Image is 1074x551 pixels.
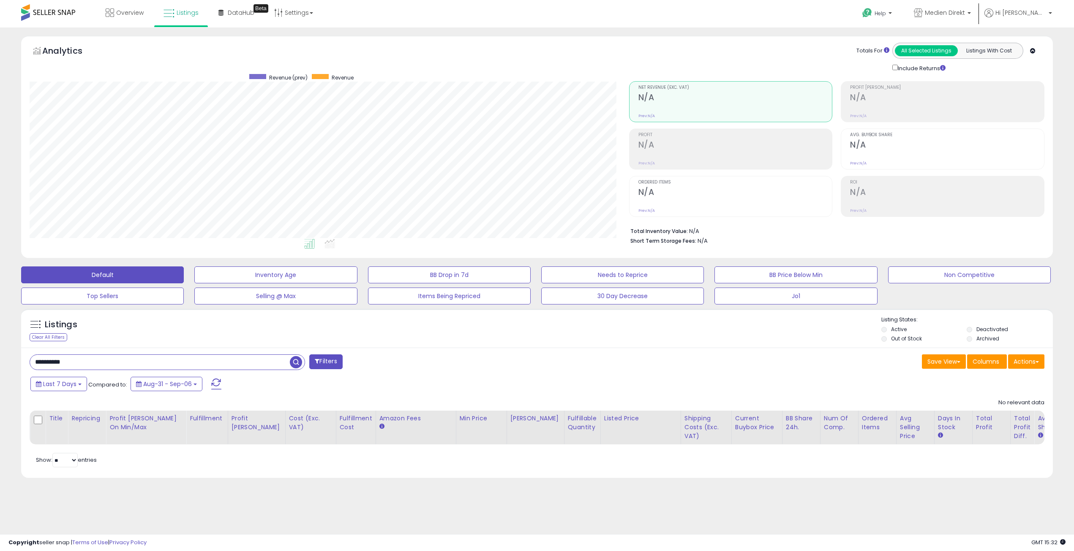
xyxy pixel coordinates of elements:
small: Prev: N/A [638,208,655,213]
i: Get Help [862,8,872,18]
h2: N/A [850,140,1044,151]
p: Listing States: [881,316,1053,324]
h2: N/A [638,140,832,151]
span: Help [875,10,886,17]
div: Current Buybox Price [735,414,779,432]
span: Net Revenue (Exc. VAT) [638,85,832,90]
h2: N/A [638,93,832,104]
div: Fulfillment [190,414,224,423]
button: All Selected Listings [895,45,958,56]
div: Fulfillment Cost [340,414,372,432]
div: Ordered Items [862,414,893,432]
button: Selling @ Max [194,288,357,304]
label: Deactivated [976,326,1008,333]
button: Jo1 [714,288,877,304]
button: Inventory Age [194,266,357,283]
h5: Listings [45,319,77,331]
span: Listings [177,8,199,17]
div: Clear All Filters [30,333,67,341]
div: Total Profit [976,414,1007,432]
button: BB Drop in 7d [368,266,531,283]
div: No relevant data [998,399,1044,407]
div: Profit [PERSON_NAME] on Min/Max [109,414,183,432]
div: BB Share 24h. [786,414,817,432]
small: Amazon Fees. [379,423,384,430]
div: Title [49,414,64,423]
div: Include Returns [886,63,956,73]
li: N/A [630,225,1038,236]
h5: Analytics [42,45,99,59]
div: [PERSON_NAME] [510,414,561,423]
small: Prev: N/A [850,113,867,118]
button: 30 Day Decrease [541,288,704,304]
button: Aug-31 - Sep-06 [131,377,202,391]
button: Columns [967,354,1007,369]
span: Aug-31 - Sep-06 [143,380,192,388]
h2: N/A [850,93,1044,104]
div: Days In Stock [938,414,969,432]
b: Short Term Storage Fees: [630,237,696,244]
div: Num of Comp. [824,414,855,432]
div: Cost (Exc. VAT) [289,414,333,432]
a: Hi [PERSON_NAME] [984,8,1052,27]
div: Total Profit Diff. [1014,414,1030,441]
button: Non Competitive [888,266,1051,283]
button: Filters [309,354,342,369]
span: ROI [850,180,1044,185]
span: Medien Direkt [925,8,965,17]
span: Columns [973,357,999,366]
span: DataHub [228,8,254,17]
div: Fulfillable Quantity [568,414,597,432]
div: Amazon Fees [379,414,452,423]
label: Out of Stock [891,335,922,342]
button: Top Sellers [21,288,184,304]
label: Active [891,326,907,333]
small: Days In Stock. [938,432,943,439]
small: Prev: N/A [638,113,655,118]
span: Hi [PERSON_NAME] [995,8,1046,17]
span: N/A [698,237,708,245]
button: Items Being Repriced [368,288,531,304]
div: Avg Selling Price [900,414,931,441]
div: Min Price [460,414,503,423]
span: Compared to: [88,381,127,389]
div: Repricing [71,414,102,423]
h2: N/A [638,187,832,199]
small: Prev: N/A [638,161,655,166]
div: Listed Price [604,414,677,423]
h2: N/A [850,187,1044,199]
label: Archived [976,335,999,342]
button: Last 7 Days [30,377,87,391]
button: Default [21,266,184,283]
span: Overview [116,8,144,17]
div: Avg BB Share [1038,414,1069,432]
button: Actions [1008,354,1044,369]
span: Revenue (prev) [269,74,308,81]
small: Prev: N/A [850,208,867,213]
span: Profit [638,133,832,137]
button: BB Price Below Min [714,266,877,283]
div: Totals For [856,47,889,55]
div: Tooltip anchor [254,4,268,13]
span: Ordered Items [638,180,832,185]
small: Avg BB Share. [1038,432,1043,439]
th: The percentage added to the cost of goods (COGS) that forms the calculator for Min & Max prices. [106,411,186,444]
span: Profit [PERSON_NAME] [850,85,1044,90]
div: Profit [PERSON_NAME] [232,414,282,432]
button: Needs to Reprice [541,266,704,283]
small: Prev: N/A [850,161,867,166]
span: Avg. Buybox Share [850,133,1044,137]
div: Shipping Costs (Exc. VAT) [684,414,728,441]
span: Show: entries [36,456,97,464]
span: Revenue [332,74,354,81]
span: Last 7 Days [43,380,76,388]
button: Listings With Cost [957,45,1020,56]
button: Save View [922,354,966,369]
a: Help [856,1,900,27]
b: Total Inventory Value: [630,228,688,235]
